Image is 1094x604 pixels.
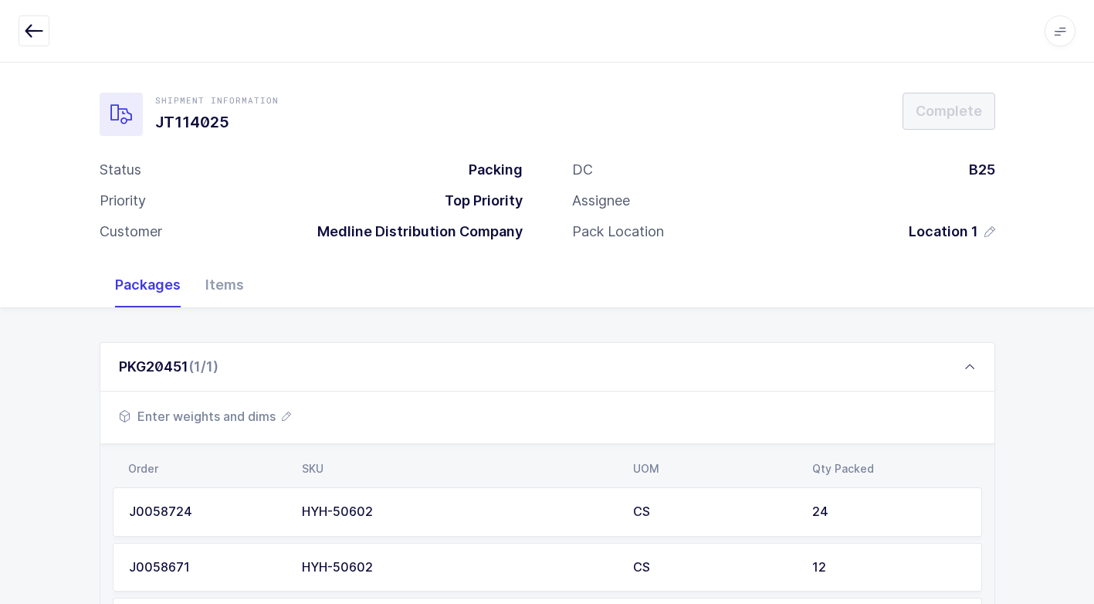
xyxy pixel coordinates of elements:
div: Medline Distribution Company [305,222,523,241]
div: UOM [633,463,794,475]
div: Priority [100,192,146,210]
div: Pack Location [572,222,664,241]
div: Packing [456,161,523,179]
div: DC [572,161,593,179]
div: Assignee [572,192,630,210]
div: Status [100,161,141,179]
span: Location 1 [909,222,978,241]
div: Top Priority [432,192,523,210]
button: Location 1 [909,222,995,241]
div: CS [633,505,794,519]
div: CS [633,561,794,575]
div: 12 [812,561,966,575]
div: Customer [100,222,162,241]
div: Shipment Information [155,94,279,107]
button: Enter weights and dims [119,407,291,426]
div: Qty Packed [812,463,973,475]
div: 24 [812,505,966,519]
div: J0058671 [129,561,283,575]
div: PKG20451 [119,358,218,376]
div: HYH-50602 [302,505,615,519]
div: SKU [302,463,615,475]
div: PKG20451(1/1) [100,342,995,392]
span: (1/1) [188,358,218,375]
button: Complete [903,93,995,130]
div: Order [128,463,283,475]
span: Complete [916,101,982,120]
div: Packages [103,263,193,307]
span: B25 [969,161,995,178]
h1: JT114025 [155,110,279,134]
div: HYH-50602 [302,561,615,575]
div: J0058724 [129,505,283,519]
div: Items [193,263,256,307]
